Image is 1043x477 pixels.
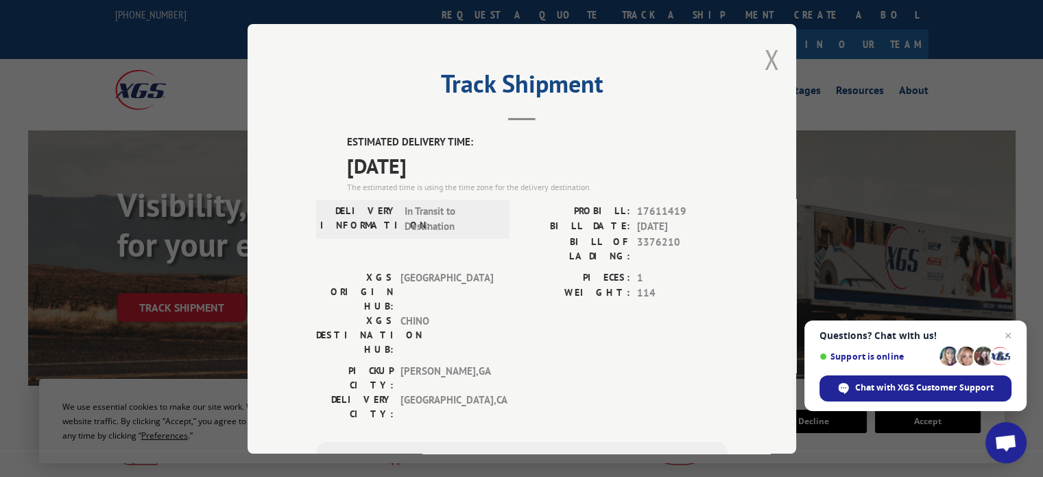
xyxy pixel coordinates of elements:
button: Close modal [764,41,779,78]
span: Close chat [1000,327,1016,344]
span: 1 [637,270,728,286]
div: Open chat [985,422,1027,463]
span: [DATE] [347,150,728,181]
span: [PERSON_NAME] , GA [400,363,493,392]
label: ESTIMATED DELIVERY TIME: [347,135,728,150]
label: PIECES: [522,270,630,286]
label: PICKUP CITY: [316,363,394,392]
span: [GEOGRAPHIC_DATA] , CA [400,392,493,421]
label: DELIVERY CITY: [316,392,394,421]
label: PROBILL: [522,203,630,219]
div: Chat with XGS Customer Support [819,375,1011,402]
label: BILL OF LADING: [522,234,630,263]
h2: Track Shipment [316,74,728,100]
label: XGS ORIGIN HUB: [316,270,394,313]
label: WEIGHT: [522,286,630,301]
label: BILL DATE: [522,219,630,235]
span: [DATE] [637,219,728,235]
div: The estimated time is using the time zone for the delivery destination. [347,181,728,193]
span: [GEOGRAPHIC_DATA] [400,270,493,313]
label: DELIVERY INFORMATION: [320,203,398,234]
span: 17611419 [637,203,728,219]
span: Chat with XGS Customer Support [855,382,994,394]
span: 3376210 [637,234,728,263]
label: XGS DESTINATION HUB: [316,313,394,356]
span: In Transit to Destination [405,203,497,234]
span: 114 [637,286,728,301]
span: CHINO [400,313,493,356]
span: Questions? Chat with us! [819,330,1011,341]
span: Support is online [819,351,935,362]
